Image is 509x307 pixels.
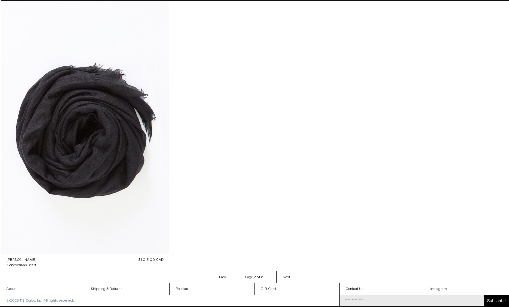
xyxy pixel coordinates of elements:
[424,283,509,295] a: Instagram
[213,271,232,283] a: Prev
[219,275,226,280] span: Prev
[233,271,276,283] li: Page 2 of 6
[1,1,170,254] img: Rick Owens Concordians Scarf in black
[7,263,36,268] a: Concordians Scarf
[484,295,509,306] button: Subscribe
[7,257,36,263] a: [PERSON_NAME]
[254,283,339,295] a: Gift Card
[283,275,290,280] span: Next
[0,283,85,295] a: About
[85,283,169,295] a: Shipping & Returns
[276,271,296,283] a: Next
[170,283,254,295] a: Policies
[139,257,164,263] div: $1,015.00 CAD
[0,295,80,306] p: ©2025 119 Corbo, Inc. All rights reserved.
[340,283,424,295] a: Contact Us
[340,295,484,306] input: Email Address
